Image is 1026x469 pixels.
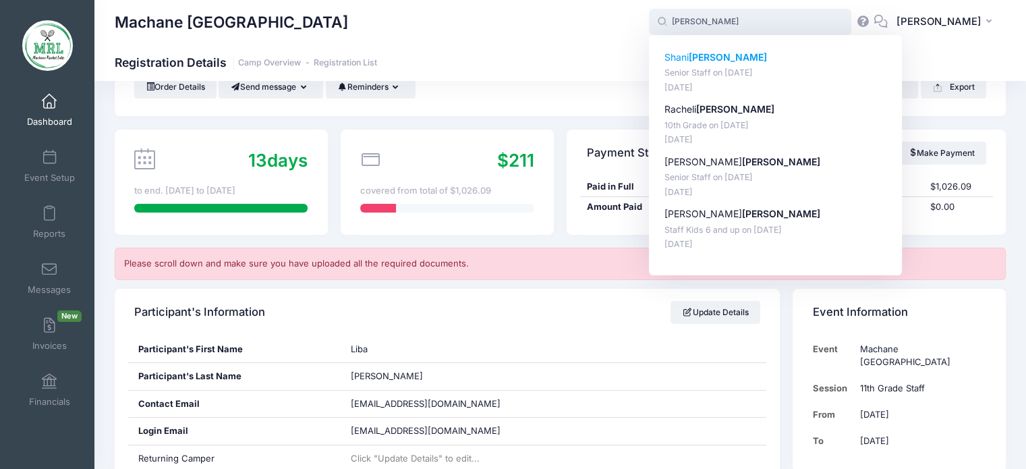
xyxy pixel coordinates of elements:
[128,391,341,418] div: Contact Email
[248,147,308,173] div: days
[813,336,854,376] td: Event
[580,180,683,194] div: Paid in Full
[33,228,65,240] span: Reports
[18,310,82,358] a: InvoicesNew
[664,155,887,169] p: [PERSON_NAME]
[360,184,534,198] div: covered from total of $1,026.09
[813,402,854,428] td: From
[57,310,82,322] span: New
[28,284,71,296] span: Messages
[134,76,217,99] a: Order Details
[742,156,820,167] strong: [PERSON_NAME]
[664,134,887,146] p: [DATE]
[128,418,341,445] div: Login Email
[853,336,986,376] td: Machane [GEOGRAPHIC_DATA]
[664,224,887,237] p: Staff Kids 6 and up on [DATE]
[128,336,341,363] div: Participant's First Name
[896,142,986,165] a: Make Payment
[115,55,377,70] h1: Registration Details
[18,366,82,414] a: Financials
[326,76,416,99] button: Reminders
[351,453,480,464] span: Click "Update Details" to edit...
[128,363,341,390] div: Participant's Last Name
[664,171,887,184] p: Senior Staff on [DATE]
[813,375,854,402] td: Session
[664,82,887,94] p: [DATE]
[896,14,981,29] span: [PERSON_NAME]
[742,208,820,219] strong: [PERSON_NAME]
[219,76,323,99] button: Send message
[813,293,908,331] h4: Event Information
[924,200,993,214] div: $0.00
[696,103,774,115] strong: [PERSON_NAME]
[664,67,887,80] p: Senior Staff on [DATE]
[671,301,760,324] a: Update Details
[351,398,501,409] span: [EMAIL_ADDRESS][DOMAIN_NAME]
[580,200,683,214] div: Amount Paid
[664,186,887,199] p: [DATE]
[853,375,986,402] td: 11th Grade Staff
[497,150,534,171] span: $211
[18,86,82,134] a: Dashboard
[664,103,887,117] p: Racheli
[18,254,82,302] a: Messages
[29,396,70,408] span: Financials
[134,184,308,198] div: to end. [DATE] to [DATE]
[587,134,672,172] h4: Payment Status
[351,343,368,354] span: Liba
[238,58,301,68] a: Camp Overview
[24,172,75,184] span: Event Setup
[689,51,767,63] strong: [PERSON_NAME]
[115,248,1006,280] div: Please scroll down and make sure you have uploaded all the required documents.
[351,370,423,381] span: [PERSON_NAME]
[22,20,73,71] img: Machane Racket Lake
[664,51,887,65] p: Shani
[351,424,519,438] span: [EMAIL_ADDRESS][DOMAIN_NAME]
[853,428,986,454] td: [DATE]
[853,402,986,428] td: [DATE]
[134,293,265,331] h4: Participant's Information
[32,340,67,352] span: Invoices
[649,9,851,36] input: Search by First Name, Last Name, or Email...
[314,58,377,68] a: Registration List
[813,428,854,454] td: To
[664,207,887,221] p: [PERSON_NAME]
[924,180,993,194] div: $1,026.09
[664,238,887,251] p: [DATE]
[18,142,82,190] a: Event Setup
[888,7,1006,38] button: [PERSON_NAME]
[18,198,82,246] a: Reports
[921,76,986,99] button: Export
[27,116,72,128] span: Dashboard
[664,119,887,132] p: 10th Grade on [DATE]
[115,7,348,38] h1: Machane [GEOGRAPHIC_DATA]
[248,150,267,171] span: 13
